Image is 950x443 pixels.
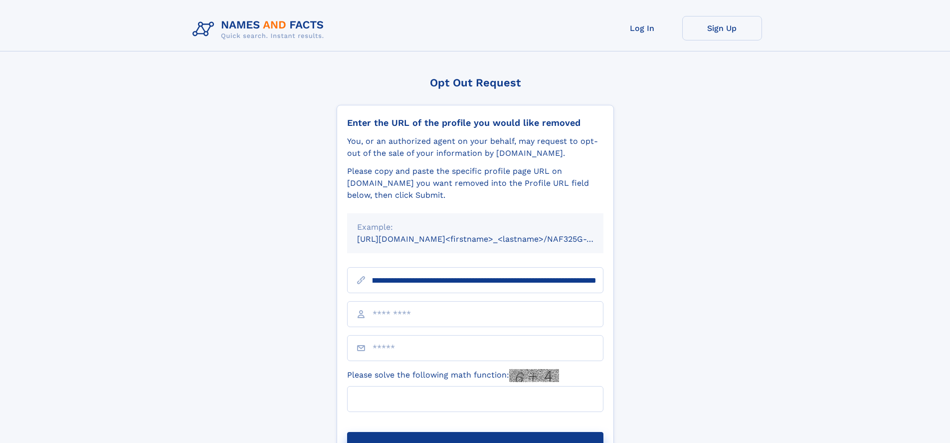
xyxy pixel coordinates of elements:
[357,234,622,244] small: [URL][DOMAIN_NAME]<firstname>_<lastname>/NAF325G-xxxxxxxx
[347,117,603,128] div: Enter the URL of the profile you would like removed
[357,221,593,233] div: Example:
[682,16,762,40] a: Sign Up
[347,165,603,201] div: Please copy and paste the specific profile page URL on [DOMAIN_NAME] you want removed into the Pr...
[347,369,559,382] label: Please solve the following math function:
[189,16,332,43] img: Logo Names and Facts
[337,76,614,89] div: Opt Out Request
[602,16,682,40] a: Log In
[347,135,603,159] div: You, or an authorized agent on your behalf, may request to opt-out of the sale of your informatio...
